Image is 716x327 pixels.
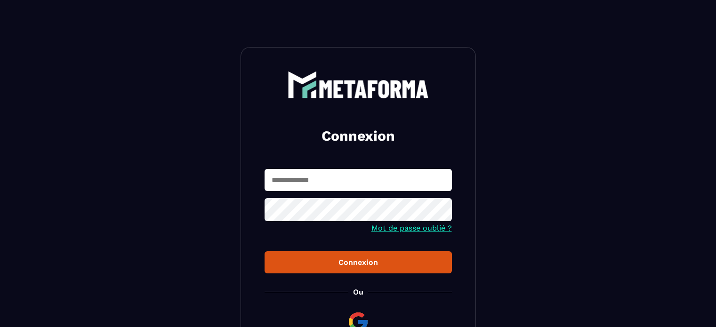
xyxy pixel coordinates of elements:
button: Connexion [265,251,452,273]
a: logo [265,71,452,98]
h2: Connexion [276,127,441,145]
a: Mot de passe oublié ? [371,223,452,232]
img: logo [288,71,429,98]
div: Connexion [272,258,444,267]
p: Ou [353,287,363,296]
